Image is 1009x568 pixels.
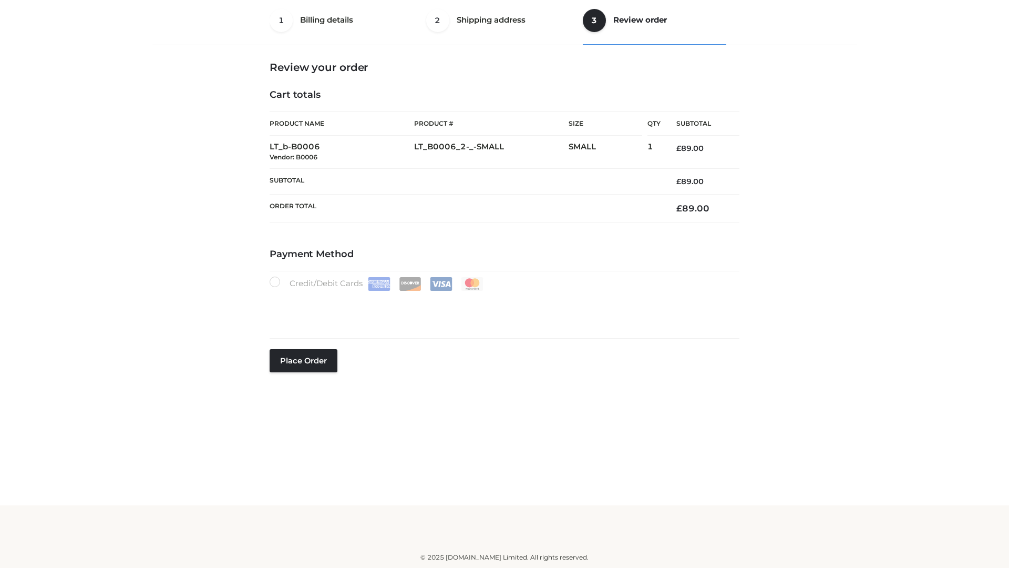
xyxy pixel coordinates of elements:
h4: Cart totals [270,89,739,101]
h3: Review your order [270,61,739,74]
img: Amex [368,277,390,291]
button: Place order [270,349,337,372]
td: SMALL [569,136,647,169]
small: Vendor: B0006 [270,153,317,161]
td: 1 [647,136,661,169]
h4: Payment Method [270,249,739,260]
label: Credit/Debit Cards [270,277,485,291]
img: Discover [399,277,421,291]
bdi: 89.00 [676,203,709,214]
img: Mastercard [461,277,483,291]
bdi: 89.00 [676,177,704,186]
th: Qty [647,111,661,136]
img: Visa [430,277,452,291]
span: £ [676,144,681,153]
th: Size [569,112,642,136]
iframe: Secure payment input frame [267,289,737,327]
td: LT_B0006_2-_-SMALL [414,136,569,169]
th: Product Name [270,111,414,136]
th: Subtotal [270,168,661,194]
bdi: 89.00 [676,144,704,153]
th: Subtotal [661,112,739,136]
th: Order Total [270,195,661,222]
div: © 2025 [DOMAIN_NAME] Limited. All rights reserved. [156,552,853,563]
td: LT_b-B0006 [270,136,414,169]
span: £ [676,203,682,214]
th: Product # [414,111,569,136]
span: £ [676,177,681,186]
